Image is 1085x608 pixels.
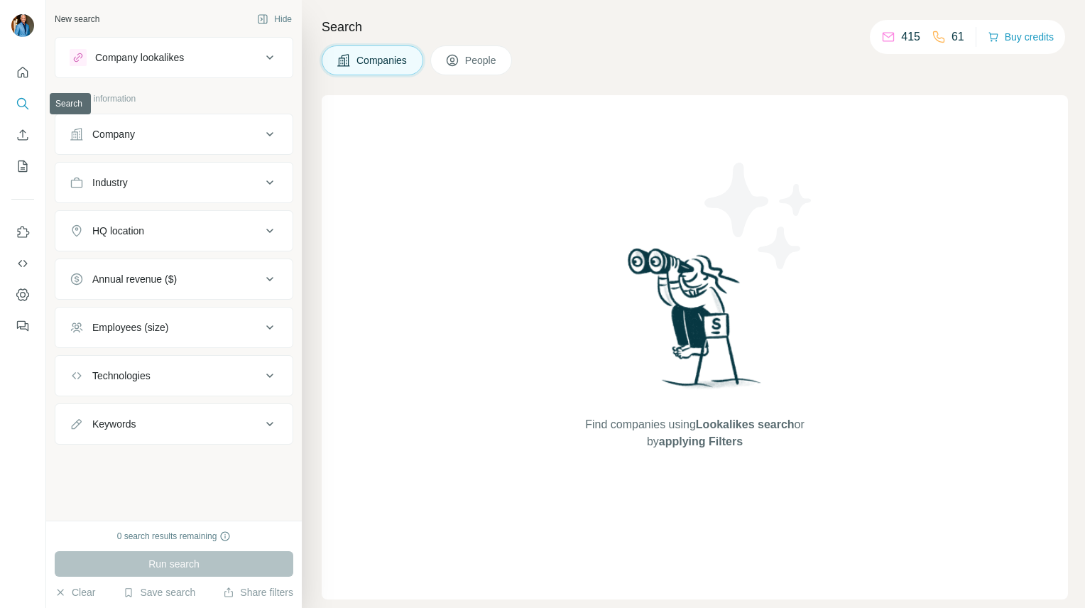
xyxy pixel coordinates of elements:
[11,14,34,37] img: Avatar
[117,530,231,543] div: 0 search results remaining
[621,244,769,403] img: Surfe Illustration - Woman searching with binoculars
[223,585,293,599] button: Share filters
[92,369,151,383] div: Technologies
[695,152,823,280] img: Surfe Illustration - Stars
[55,407,293,441] button: Keywords
[11,122,34,148] button: Enrich CSV
[95,50,184,65] div: Company lookalikes
[55,40,293,75] button: Company lookalikes
[11,313,34,339] button: Feedback
[92,320,168,335] div: Employees (size)
[11,91,34,116] button: Search
[11,153,34,179] button: My lists
[92,272,177,286] div: Annual revenue ($)
[55,92,293,105] p: Company information
[11,219,34,245] button: Use Surfe on LinkedIn
[92,417,136,431] div: Keywords
[952,28,964,45] p: 61
[55,585,95,599] button: Clear
[55,117,293,151] button: Company
[55,359,293,393] button: Technologies
[11,282,34,308] button: Dashboard
[901,28,920,45] p: 415
[356,53,408,67] span: Companies
[55,165,293,200] button: Industry
[92,127,135,141] div: Company
[659,435,743,447] span: applying Filters
[55,214,293,248] button: HQ location
[55,13,99,26] div: New search
[11,60,34,85] button: Quick start
[123,585,195,599] button: Save search
[247,9,302,30] button: Hide
[92,175,128,190] div: Industry
[465,53,498,67] span: People
[55,310,293,344] button: Employees (size)
[988,27,1054,47] button: Buy credits
[581,416,808,450] span: Find companies using or by
[55,262,293,296] button: Annual revenue ($)
[11,251,34,276] button: Use Surfe API
[696,418,795,430] span: Lookalikes search
[92,224,144,238] div: HQ location
[322,17,1068,37] h4: Search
